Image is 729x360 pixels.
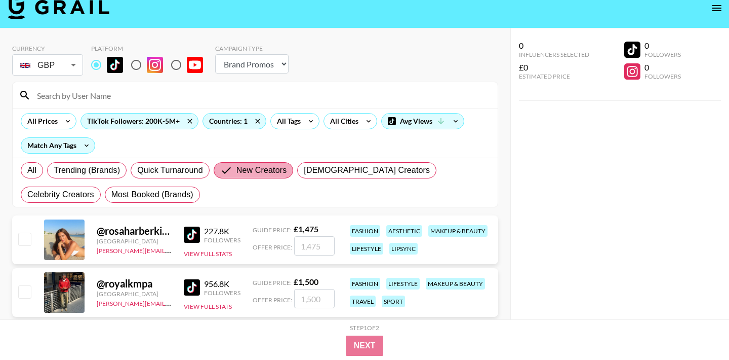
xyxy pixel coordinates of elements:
[21,138,95,153] div: Match Any Tags
[111,189,193,201] span: Most Booked (Brands)
[27,164,36,176] span: All
[147,57,163,73] img: Instagram
[236,164,287,176] span: New Creators
[253,296,292,304] span: Offer Price:
[350,278,380,290] div: fashion
[304,164,430,176] span: [DEMOGRAPHIC_DATA] Creators
[426,278,485,290] div: makeup & beauty
[644,62,681,73] div: 0
[253,243,292,251] span: Offer Price:
[350,296,376,307] div: travel
[382,296,405,307] div: sport
[386,225,422,237] div: aesthetic
[204,226,240,236] div: 227.8K
[644,41,681,51] div: 0
[184,227,200,243] img: TikTok
[294,236,335,256] input: 1,475
[204,289,240,297] div: Followers
[204,236,240,244] div: Followers
[389,243,418,255] div: lipsync
[519,51,589,58] div: Influencers Selected
[253,279,292,286] span: Guide Price:
[519,41,589,51] div: 0
[519,62,589,73] div: £0
[184,303,232,310] button: View Full Stats
[97,245,247,255] a: [PERSON_NAME][EMAIL_ADDRESS][DOMAIN_NAME]
[428,225,488,237] div: makeup & beauty
[97,225,172,237] div: @ rosaharberking
[294,277,318,286] strong: £ 1,500
[519,73,589,80] div: Estimated Price
[294,224,318,234] strong: £ 1,475
[386,278,420,290] div: lifestyle
[324,114,360,129] div: All Cities
[91,45,211,52] div: Platform
[294,289,335,308] input: 1,500
[14,56,81,74] div: GBP
[12,45,83,52] div: Currency
[215,45,289,52] div: Campaign Type
[382,114,464,129] div: Avg Views
[346,336,384,356] button: Next
[97,277,172,290] div: @ royalkmpa
[350,324,379,332] div: Step 1 of 2
[271,114,303,129] div: All Tags
[97,290,172,298] div: [GEOGRAPHIC_DATA]
[137,164,203,176] span: Quick Turnaround
[350,225,380,237] div: fashion
[54,164,120,176] span: Trending (Brands)
[81,114,198,129] div: TikTok Followers: 200K-5M+
[350,243,383,255] div: lifestyle
[187,57,203,73] img: YouTube
[204,279,240,289] div: 956.8K
[107,57,123,73] img: TikTok
[97,298,295,307] a: [PERSON_NAME][EMAIL_ADDRESS][PERSON_NAME][DOMAIN_NAME]
[644,73,681,80] div: Followers
[31,87,492,103] input: Search by User Name
[253,226,292,234] span: Guide Price:
[21,114,60,129] div: All Prices
[644,51,681,58] div: Followers
[184,279,200,296] img: TikTok
[203,114,266,129] div: Countries: 1
[184,250,232,258] button: View Full Stats
[27,189,94,201] span: Celebrity Creators
[97,237,172,245] div: [GEOGRAPHIC_DATA]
